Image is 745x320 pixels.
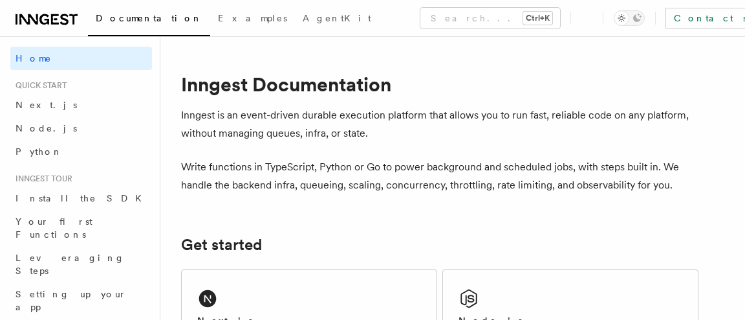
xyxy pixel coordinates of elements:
a: Setting up your app [10,282,152,319]
button: Search...Ctrl+K [420,8,560,29]
span: Your first Functions [16,216,92,240]
button: Toggle dark mode [614,10,645,26]
kbd: Ctrl+K [523,12,552,25]
span: Python [16,146,63,157]
a: Home [10,47,152,70]
span: Node.js [16,123,77,133]
span: Quick start [10,80,67,91]
span: Inngest tour [10,174,72,184]
a: Get started [181,236,262,254]
a: Documentation [88,4,210,36]
h1: Inngest Documentation [181,73,698,96]
span: Examples [218,13,287,23]
span: Install the SDK [16,193,149,203]
span: AgentKit [303,13,371,23]
span: Setting up your app [16,289,127,312]
p: Inngest is an event-driven durable execution platform that allows you to run fast, reliable code ... [181,106,698,143]
a: Python [10,140,152,163]
a: Install the SDK [10,187,152,210]
a: Next.js [10,93,152,117]
span: Leveraging Steps [16,253,125,276]
span: Next.js [16,100,77,110]
a: Your first Functions [10,210,152,246]
a: Node.js [10,117,152,140]
span: Home [16,52,52,65]
a: AgentKit [295,4,379,35]
a: Leveraging Steps [10,246,152,282]
a: Examples [210,4,295,35]
span: Documentation [96,13,202,23]
p: Write functions in TypeScript, Python or Go to power background and scheduled jobs, with steps bu... [181,158,698,194]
